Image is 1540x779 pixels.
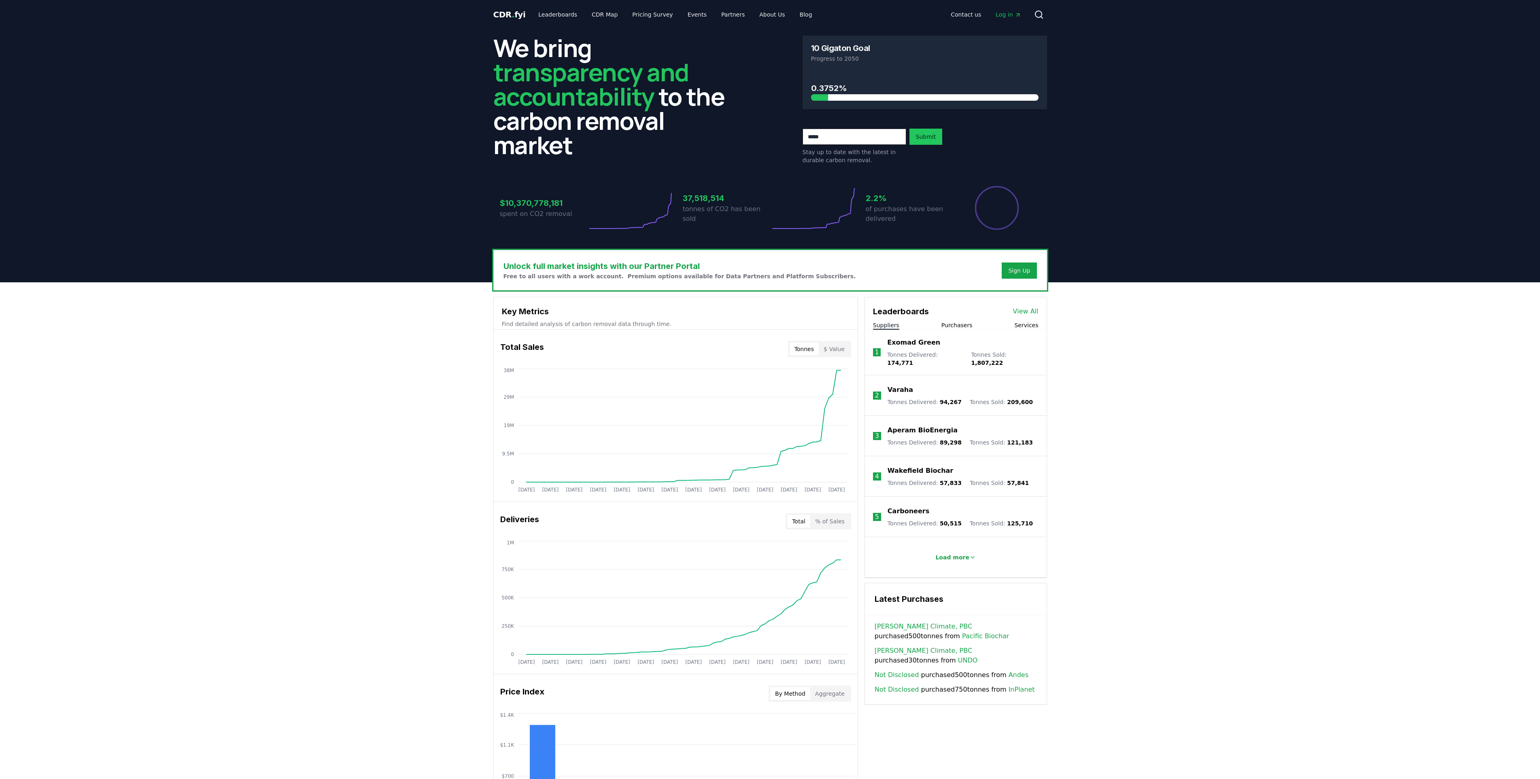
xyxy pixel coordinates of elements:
[683,204,770,224] p: tonnes of CO2 has been sold
[500,712,514,718] tspan: $1.4K
[733,487,750,493] tspan: [DATE]
[681,7,713,22] a: Events
[1009,670,1028,680] a: Andes
[873,305,929,318] h3: Leaderboards
[781,659,797,665] tspan: [DATE]
[661,659,678,665] tspan: [DATE]
[875,670,1028,680] span: purchased 500 tonnes from
[888,506,929,516] p: Carboneers
[804,659,821,665] tspan: [DATE]
[1009,685,1035,694] a: InPlanet
[929,549,982,565] button: Load more
[875,431,879,441] p: 3
[566,659,582,665] tspan: [DATE]
[888,398,962,406] p: Tonnes Delivered :
[875,670,919,680] a: Not Disclosed
[866,204,953,224] p: of purchases have been delivered
[637,659,654,665] tspan: [DATE]
[753,7,791,22] a: About Us
[501,773,514,779] tspan: $700
[819,343,850,356] button: $ Value
[875,347,879,357] p: 1
[811,82,1039,94] h3: 0.3752%
[875,685,919,694] a: Not Disclosed
[590,659,606,665] tspan: [DATE]
[935,553,969,561] p: Load more
[500,686,544,702] h3: Price Index
[661,487,678,493] tspan: [DATE]
[503,394,514,400] tspan: 29M
[803,148,906,164] p: Stay up to date with the latest in durable carbon removal.
[888,438,962,447] p: Tonnes Delivered :
[970,398,1033,406] p: Tonnes Sold :
[971,351,1038,367] p: Tonnes Sold :
[502,320,850,328] p: Find detailed analysis of carbon removal data through time.
[493,10,526,19] span: CDR fyi
[1007,399,1033,405] span: 209,600
[971,360,1003,366] span: 1,807,222
[828,659,845,665] tspan: [DATE]
[502,305,850,318] h3: Key Metrics
[888,385,913,395] p: Varaha
[944,7,988,22] a: Contact us
[875,646,1037,665] span: purchased 30 tonnes from
[790,343,819,356] button: Tonnes
[944,7,1027,22] nav: Main
[511,479,514,485] tspan: 0
[811,44,870,52] h3: 10 Gigaton Goal
[875,622,972,631] a: [PERSON_NAME] Climate, PBC
[683,192,770,204] h3: 37,518,514
[1002,262,1037,279] button: Sign Up
[1007,439,1033,446] span: 121,183
[1008,267,1030,275] div: Sign Up
[500,341,544,357] h3: Total Sales
[501,623,514,629] tspan: 250K
[1014,321,1038,329] button: Services
[542,487,559,493] tspan: [DATE]
[518,659,535,665] tspan: [DATE]
[940,439,962,446] span: 89,298
[887,360,913,366] span: 174,771
[875,512,879,522] p: 5
[614,487,630,493] tspan: [DATE]
[1013,307,1039,316] a: View All
[503,423,514,428] tspan: 19M
[996,11,1021,19] span: Log in
[793,7,819,22] a: Blog
[810,687,850,700] button: Aggregate
[500,197,587,209] h3: $10,370,778,181
[781,487,797,493] tspan: [DATE]
[875,646,972,656] a: [PERSON_NAME] Climate, PBC
[875,685,1035,694] span: purchased 750 tonnes from
[989,7,1027,22] a: Log in
[626,7,679,22] a: Pricing Survey
[940,480,962,486] span: 57,833
[888,519,962,527] p: Tonnes Delivered :
[888,479,962,487] p: Tonnes Delivered :
[733,659,750,665] tspan: [DATE]
[810,515,850,528] button: % of Sales
[888,466,953,476] p: Wakefield Biochar
[974,185,1020,231] div: Percentage of sales delivered
[811,55,1039,63] p: Progress to 2050
[940,520,962,527] span: 50,515
[875,472,879,481] p: 4
[804,487,821,493] tspan: [DATE]
[941,321,973,329] button: Purchasers
[1007,480,1029,486] span: 57,841
[493,36,738,157] h2: We bring to the carbon removal market
[532,7,818,22] nav: Main
[542,659,559,665] tspan: [DATE]
[887,351,963,367] p: Tonnes Delivered :
[503,368,514,373] tspan: 38M
[962,631,1009,641] a: Pacific Biochar
[970,479,1029,487] p: Tonnes Sold :
[875,593,1037,605] h3: Latest Purchases
[887,338,940,347] a: Exomad Green
[500,513,539,529] h3: Deliveries
[503,272,856,280] p: Free to all users with a work account. Premium options available for Data Partners and Platform S...
[511,652,514,657] tspan: 0
[875,391,879,400] p: 2
[757,659,773,665] tspan: [DATE]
